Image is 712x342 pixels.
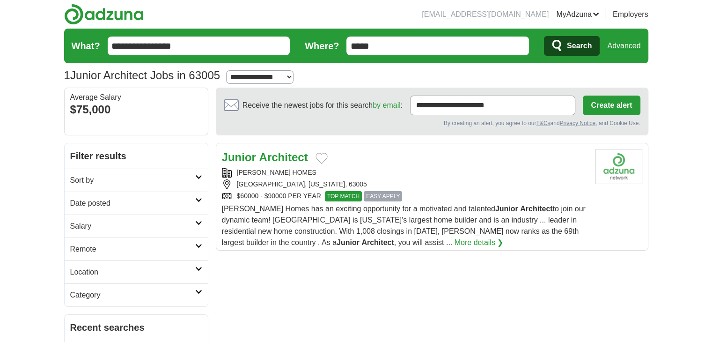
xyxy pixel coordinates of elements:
h2: Sort by [70,175,195,186]
span: EASY APPLY [364,191,402,201]
span: 1 [64,67,70,84]
h2: Filter results [65,143,208,169]
li: [EMAIL_ADDRESS][DOMAIN_NAME] [422,9,549,20]
a: by email [373,101,401,109]
strong: Junior [495,205,518,213]
div: Average Salary [70,94,202,101]
a: Employers [613,9,648,20]
span: TOP MATCH [325,191,362,201]
strong: Junior [222,151,256,164]
div: $60000 - $90000 PER YEAR [222,191,588,201]
a: Date posted [65,192,208,215]
strong: Architect [520,205,552,213]
div: $75,000 [70,101,202,118]
div: [GEOGRAPHIC_DATA], [US_STATE], 63005 [222,179,588,189]
span: Receive the newest jobs for this search : [242,100,403,111]
h2: Salary [70,221,195,232]
a: Remote [65,238,208,260]
label: What? [72,39,100,53]
img: Company logo [595,149,642,184]
img: Adzuna logo [64,4,144,25]
a: Salary [65,215,208,238]
span: [PERSON_NAME] Homes has an exciting opportunity for a motivated and talented to join our dynamic ... [222,205,586,246]
a: T&Cs [536,120,550,126]
a: Location [65,260,208,283]
h1: Junior Architect Jobs in 63005 [64,69,220,82]
h2: Remote [70,244,195,255]
h2: Location [70,267,195,278]
a: MyAdzuna [556,9,599,20]
strong: Architect [361,238,394,246]
div: By creating an alert, you agree to our and , and Cookie Use. [224,119,640,127]
a: Junior Architect [222,151,308,164]
h2: Category [70,290,195,301]
a: More details ❯ [455,237,504,248]
span: Search [567,37,592,55]
div: [PERSON_NAME] HOMES [222,168,588,178]
a: Category [65,283,208,306]
strong: Architect [259,151,308,164]
button: Add to favorite jobs [316,153,328,164]
h2: Date posted [70,198,195,209]
a: Advanced [607,37,640,55]
label: Where? [305,39,339,53]
button: Search [544,36,600,56]
h2: Recent searches [70,320,202,335]
a: Privacy Notice [559,120,595,126]
button: Create alert [583,96,640,115]
strong: Junior [337,238,360,246]
a: Sort by [65,169,208,192]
